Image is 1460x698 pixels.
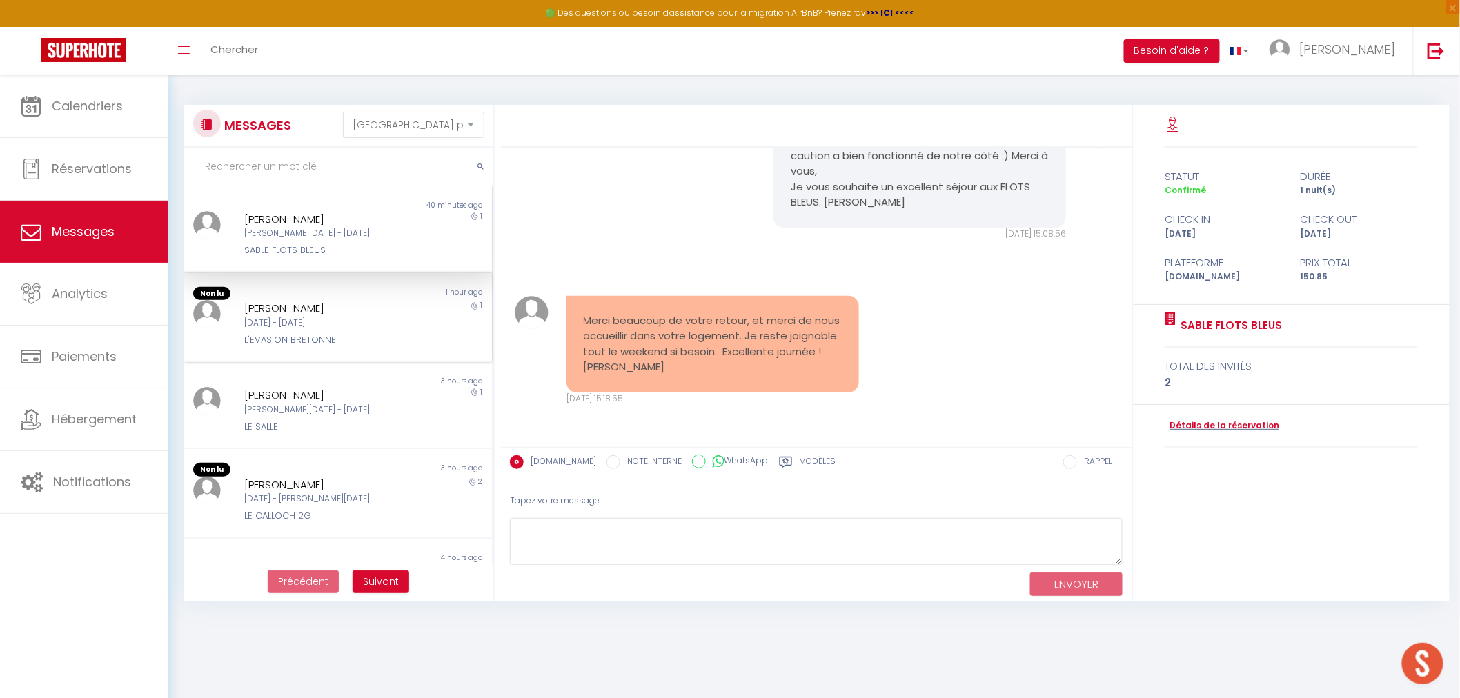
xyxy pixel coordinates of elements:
[193,387,221,415] img: ...
[53,473,131,490] span: Notifications
[773,228,1066,241] div: [DATE] 15:08:56
[620,455,682,470] label: NOTE INTERNE
[244,509,406,523] div: LE CALLOCH 2G
[52,285,108,302] span: Analytics
[1165,184,1206,196] span: Confirmé
[1030,572,1123,597] button: ENVOYER
[52,160,132,177] span: Réservations
[193,300,221,328] img: ...
[193,477,221,504] img: ...
[479,477,483,487] span: 2
[1270,39,1290,60] img: ...
[1402,643,1443,684] div: Ouvrir le chat
[244,477,406,493] div: [PERSON_NAME]
[1156,270,1292,283] div: [DOMAIN_NAME]
[1077,455,1112,470] label: RAPPEL
[52,97,123,114] span: Calendriers
[193,463,230,477] span: Non lu
[1292,255,1428,271] div: Prix total
[1156,211,1292,228] div: check in
[800,455,836,472] label: Modèles
[41,38,126,62] img: Super Booking
[1124,39,1220,63] button: Besoin d'aide ?
[1165,358,1418,375] div: total des invités
[1165,375,1418,391] div: 2
[193,564,221,591] img: ...
[566,392,859,406] div: [DATE] 15:18:55
[1292,211,1428,228] div: check out
[244,387,406,403] div: [PERSON_NAME]
[193,211,221,239] img: ...
[244,564,406,580] div: [PERSON_NAME]
[1156,255,1292,271] div: Plateforme
[221,110,291,141] h3: MESSAGES
[481,387,483,397] span: 1
[1292,228,1428,241] div: [DATE]
[244,227,406,240] div: [PERSON_NAME][DATE] - [DATE]
[1165,419,1279,432] a: Détails de la réservation
[52,410,137,428] span: Hébergement
[515,296,549,330] img: ...
[481,211,483,221] span: 1
[338,200,492,211] div: 40 minutes ago
[210,42,258,57] span: Chercher
[584,313,842,375] pre: Merci beaucoup de votre retour, et merci de nous accueillir dans votre logement. Je reste joignab...
[244,492,406,506] div: [DATE] - [PERSON_NAME][DATE]
[338,376,492,387] div: 3 hours ago
[1292,270,1428,283] div: 150.85
[244,420,406,434] div: LE SALLE
[184,148,493,186] input: Rechercher un mot clé
[244,317,406,330] div: [DATE] - [DATE]
[52,223,115,240] span: Messages
[244,333,406,347] div: L'EVASION BRETONNE
[193,287,230,301] span: Non lu
[510,484,1123,518] div: Tapez votre message
[1156,168,1292,185] div: statut
[524,455,596,470] label: [DOMAIN_NAME]
[1292,168,1428,185] div: durée
[268,570,339,594] button: Previous
[363,575,399,588] span: Suivant
[1176,317,1282,334] a: SABLE FLOTS BLEUS
[244,243,406,257] div: SABLE FLOTS BLEUS
[791,132,1049,210] pre: Bonjour Anaëlle, Je vous confirme que le dépôt de caution a bien fonctionné de notre côté :) Merc...
[1428,42,1445,59] img: logout
[244,300,406,317] div: [PERSON_NAME]
[200,27,268,75] a: Chercher
[867,7,915,19] a: >>> ICI <<<<
[244,211,406,228] div: [PERSON_NAME]
[244,403,406,417] div: [PERSON_NAME][DATE] - [DATE]
[1156,228,1292,241] div: [DATE]
[481,300,483,310] span: 1
[278,575,328,588] span: Précédent
[480,564,483,574] span: 7
[338,552,492,564] div: 4 hours ago
[1299,41,1396,58] span: [PERSON_NAME]
[353,570,409,594] button: Next
[338,463,492,477] div: 3 hours ago
[338,287,492,301] div: 1 hour ago
[1259,27,1413,75] a: ... [PERSON_NAME]
[52,348,117,365] span: Paiements
[1292,184,1428,197] div: 1 nuit(s)
[706,455,769,470] label: WhatsApp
